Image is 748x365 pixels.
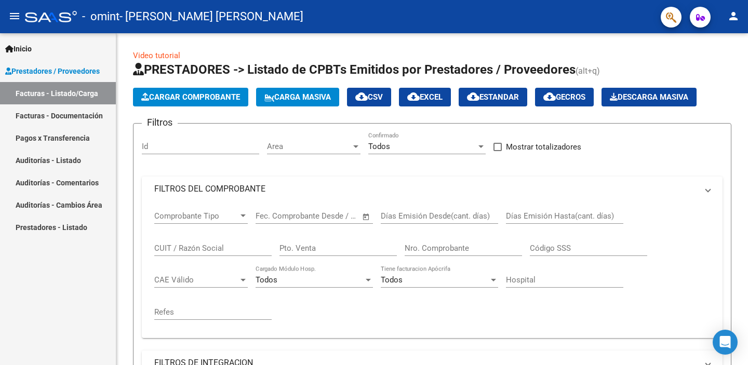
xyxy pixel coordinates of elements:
[347,88,391,106] button: CSV
[602,88,697,106] button: Descarga Masiva
[307,211,357,221] input: Fecha fin
[360,211,372,223] button: Open calendar
[407,92,443,102] span: EXCEL
[727,10,740,22] mat-icon: person
[576,66,600,76] span: (alt+q)
[713,330,738,355] div: Open Intercom Messenger
[82,5,119,28] span: - omint
[602,88,697,106] app-download-masive: Descarga masiva de comprobantes (adjuntos)
[154,183,698,195] mat-panel-title: FILTROS DEL COMPROBANTE
[368,142,390,151] span: Todos
[355,90,368,103] mat-icon: cloud_download
[535,88,594,106] button: Gecros
[610,92,688,102] span: Descarga Masiva
[381,275,403,285] span: Todos
[256,211,298,221] input: Fecha inicio
[142,177,723,201] mat-expansion-panel-header: FILTROS DEL COMPROBANTE
[407,90,420,103] mat-icon: cloud_download
[142,115,178,130] h3: Filtros
[154,275,238,285] span: CAE Válido
[399,88,451,106] button: EXCEL
[467,90,479,103] mat-icon: cloud_download
[8,10,21,22] mat-icon: menu
[5,43,32,55] span: Inicio
[267,142,351,151] span: Area
[133,88,248,106] button: Cargar Comprobante
[142,201,723,338] div: FILTROS DEL COMPROBANTE
[133,62,576,77] span: PRESTADORES -> Listado de CPBTs Emitidos por Prestadores / Proveedores
[264,92,331,102] span: Carga Masiva
[459,88,527,106] button: Estandar
[119,5,303,28] span: - [PERSON_NAME] [PERSON_NAME]
[467,92,519,102] span: Estandar
[154,211,238,221] span: Comprobante Tipo
[355,92,383,102] span: CSV
[256,88,339,106] button: Carga Masiva
[506,141,581,153] span: Mostrar totalizadores
[141,92,240,102] span: Cargar Comprobante
[543,92,585,102] span: Gecros
[5,65,100,77] span: Prestadores / Proveedores
[133,51,180,60] a: Video tutorial
[543,90,556,103] mat-icon: cloud_download
[256,275,277,285] span: Todos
